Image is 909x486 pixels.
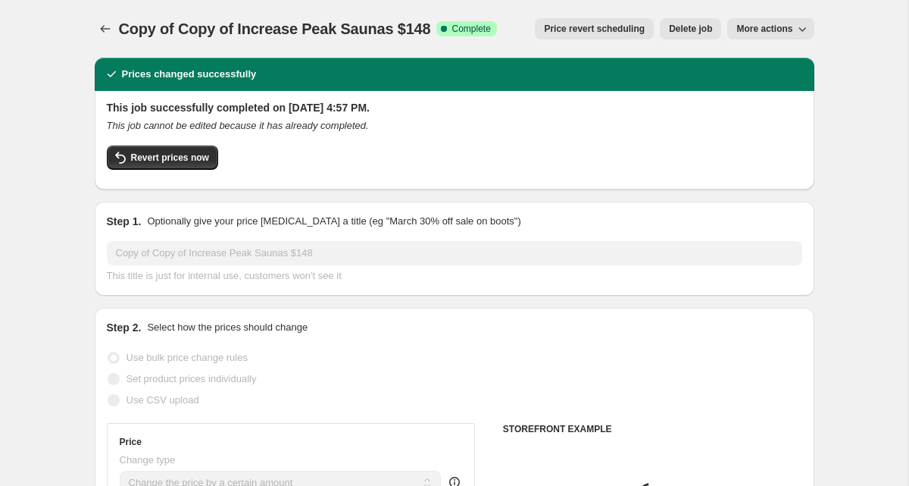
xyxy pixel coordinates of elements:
[107,100,802,115] h2: This job successfully completed on [DATE] 4:57 PM.
[122,67,257,82] h2: Prices changed successfully
[127,394,199,406] span: Use CSV upload
[107,120,369,131] i: This job cannot be edited because it has already completed.
[107,241,802,265] input: 30% off holiday sale
[736,23,792,35] span: More actions
[120,436,142,448] h3: Price
[147,320,308,335] p: Select how the prices should change
[544,23,645,35] span: Price revert scheduling
[131,152,209,164] span: Revert prices now
[107,214,142,229] h2: Step 1.
[107,320,142,335] h2: Step 2.
[119,20,431,37] span: Copy of Copy of Increase Peak Saunas $148
[147,214,520,229] p: Optionally give your price [MEDICAL_DATA] a title (eg "March 30% off sale on boots")
[95,18,116,39] button: Price change jobs
[120,454,176,466] span: Change type
[503,423,802,435] h6: STOREFRONT EXAMPLE
[127,373,257,384] span: Set product prices individually
[127,352,248,363] span: Use bulk price change rules
[660,18,721,39] button: Delete job
[107,146,218,170] button: Revert prices now
[727,18,814,39] button: More actions
[107,270,342,281] span: This title is just for internal use, customers won't see it
[535,18,654,39] button: Price revert scheduling
[451,23,490,35] span: Complete
[669,23,712,35] span: Delete job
